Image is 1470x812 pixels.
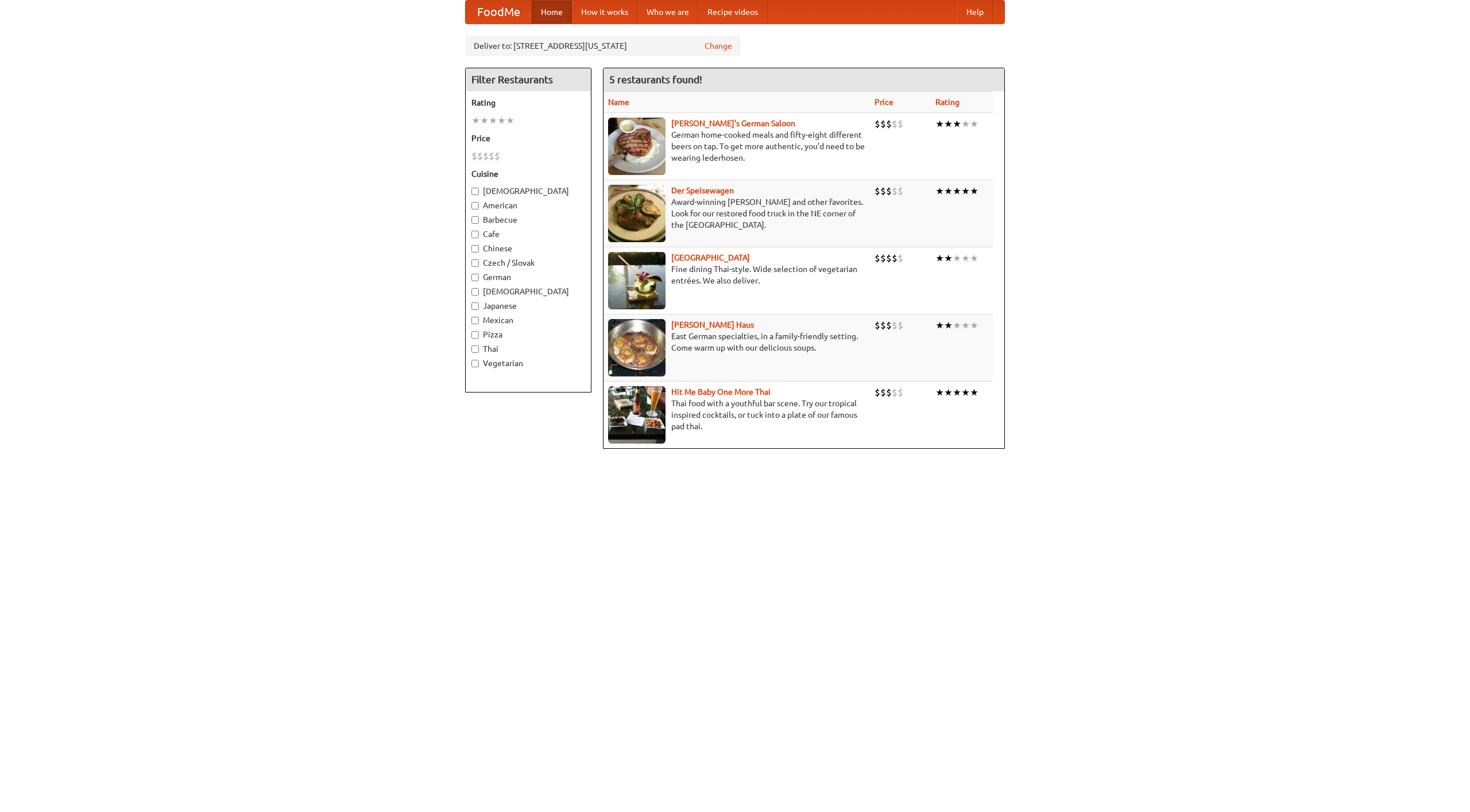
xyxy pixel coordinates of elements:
li: $ [898,185,903,197]
a: Home [532,1,572,24]
a: Der Speisewagen [671,186,734,195]
li: ★ [506,114,514,127]
h5: Cuisine [471,168,585,180]
h4: Filter Restaurants [466,68,591,91]
li: $ [892,386,898,399]
p: East German specialties, in a family-friendly setting. Come warm up with our delicious soups. [608,331,865,353]
li: ★ [489,114,497,127]
li: ★ [944,386,953,399]
input: American [471,202,479,209]
label: [DEMOGRAPHIC_DATA] [471,286,585,297]
li: $ [898,386,903,399]
label: German [471,271,585,283]
input: German [471,274,479,281]
div: Deliver to: [STREET_ADDRESS][US_STATE] [465,36,741,56]
a: Rating [935,98,960,107]
p: German home-cooked meals and fifty-eight different beers on tap. To get more authentic, you'd nee... [608,129,865,164]
li: ★ [944,252,953,265]
img: satay.jpg [608,252,666,309]
li: ★ [935,252,944,265]
li: $ [898,252,903,265]
li: $ [886,386,892,399]
p: Fine dining Thai-style. Wide selection of vegetarian entrées. We also deliver. [608,263,865,286]
li: ★ [944,185,953,197]
li: ★ [970,252,978,265]
a: FoodMe [466,1,532,24]
li: ★ [935,118,944,130]
li: $ [880,118,886,130]
li: ★ [953,252,961,265]
li: $ [880,252,886,265]
li: $ [886,185,892,197]
a: [GEOGRAPHIC_DATA] [671,253,750,262]
li: $ [494,150,500,162]
li: ★ [935,185,944,197]
li: ★ [480,114,489,127]
img: esthers.jpg [608,118,666,175]
li: $ [892,118,898,130]
input: Thai [471,345,479,353]
a: Recipe videos [698,1,767,24]
li: $ [898,319,903,332]
a: How it works [572,1,637,24]
a: Change [705,40,732,52]
input: Chinese [471,245,479,252]
label: Mexican [471,314,585,326]
img: kohlhaus.jpg [608,319,666,376]
label: Vegetarian [471,358,585,369]
input: Pizza [471,331,479,339]
a: Help [957,1,993,24]
li: ★ [970,319,978,332]
li: ★ [471,114,480,127]
li: ★ [953,319,961,332]
b: [PERSON_NAME] Haus [671,320,754,329]
li: ★ [970,185,978,197]
p: Thai food with a youthful bar scene. Try our tropical inspired cocktails, or tuck into a plate of... [608,398,865,432]
li: $ [477,150,483,162]
label: American [471,200,585,211]
h5: Rating [471,97,585,108]
li: $ [875,185,880,197]
label: [DEMOGRAPHIC_DATA] [471,185,585,197]
li: ★ [935,319,944,332]
li: ★ [953,185,961,197]
a: Who we are [637,1,698,24]
li: $ [892,319,898,332]
li: $ [880,319,886,332]
li: $ [886,252,892,265]
li: ★ [970,118,978,130]
input: Vegetarian [471,360,479,367]
h5: Price [471,133,585,144]
input: Barbecue [471,216,479,224]
li: $ [875,319,880,332]
li: $ [886,118,892,130]
input: Japanese [471,302,479,310]
li: $ [875,386,880,399]
li: $ [880,386,886,399]
li: ★ [961,386,970,399]
li: ★ [961,319,970,332]
li: $ [880,185,886,197]
li: $ [875,252,880,265]
ng-pluralize: 5 restaurants found! [609,74,702,85]
li: $ [483,150,489,162]
a: Hit Me Baby One More Thai [671,387,771,397]
label: Japanese [471,300,585,312]
input: [DEMOGRAPHIC_DATA] [471,288,479,296]
li: ★ [961,185,970,197]
label: Cafe [471,228,585,240]
a: Name [608,98,629,107]
label: Thai [471,343,585,355]
a: Price [875,98,893,107]
li: $ [489,150,494,162]
li: $ [898,118,903,130]
li: $ [892,185,898,197]
li: $ [886,319,892,332]
a: [PERSON_NAME]'s German Saloon [671,119,795,128]
p: Award-winning [PERSON_NAME] and other favorites. Look for our restored food truck in the NE corne... [608,196,865,231]
li: $ [471,150,477,162]
li: ★ [953,386,961,399]
input: Czech / Slovak [471,259,479,267]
